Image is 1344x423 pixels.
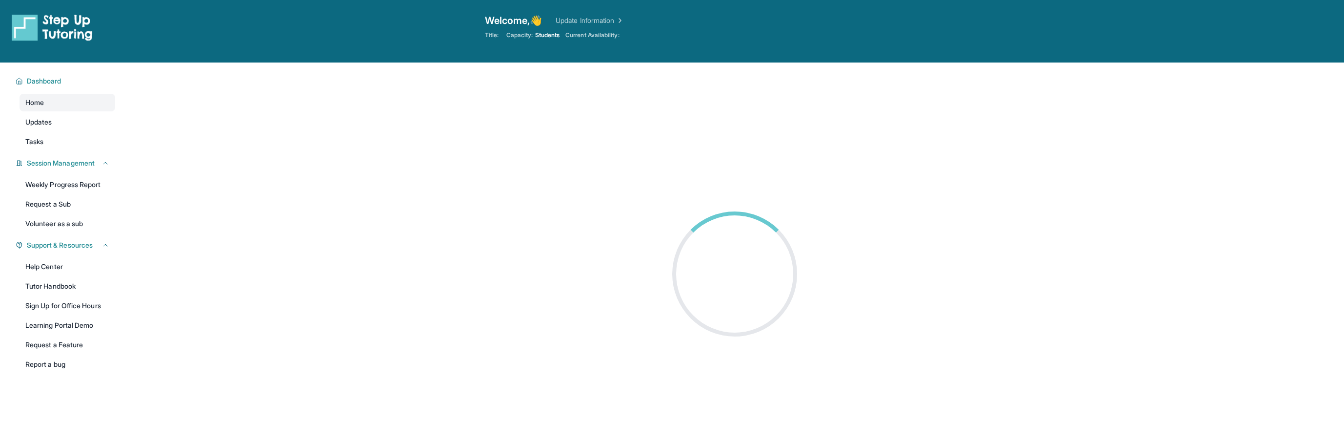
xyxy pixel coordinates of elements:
span: Updates [25,117,52,127]
a: Request a Feature [20,336,115,354]
img: logo [12,14,93,41]
span: Capacity: [506,31,533,39]
button: Session Management [23,158,109,168]
span: Tasks [25,137,43,147]
span: Title: [485,31,499,39]
a: Update Information [556,16,624,25]
span: Dashboard [27,76,61,86]
a: Learning Portal Demo [20,317,115,334]
img: Chevron Right [614,16,624,25]
a: Tasks [20,133,115,150]
span: Students [535,31,560,39]
a: Sign Up for Office Hours [20,297,115,315]
a: Request a Sub [20,195,115,213]
a: Report a bug [20,356,115,373]
button: Dashboard [23,76,109,86]
span: Welcome, 👋 [485,14,542,27]
button: Support & Resources [23,240,109,250]
a: Home [20,94,115,111]
a: Weekly Progress Report [20,176,115,193]
span: Home [25,98,44,107]
a: Updates [20,113,115,131]
span: Session Management [27,158,95,168]
a: Help Center [20,258,115,275]
span: Current Availability: [565,31,619,39]
a: Tutor Handbook [20,277,115,295]
a: Volunteer as a sub [20,215,115,233]
span: Support & Resources [27,240,93,250]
